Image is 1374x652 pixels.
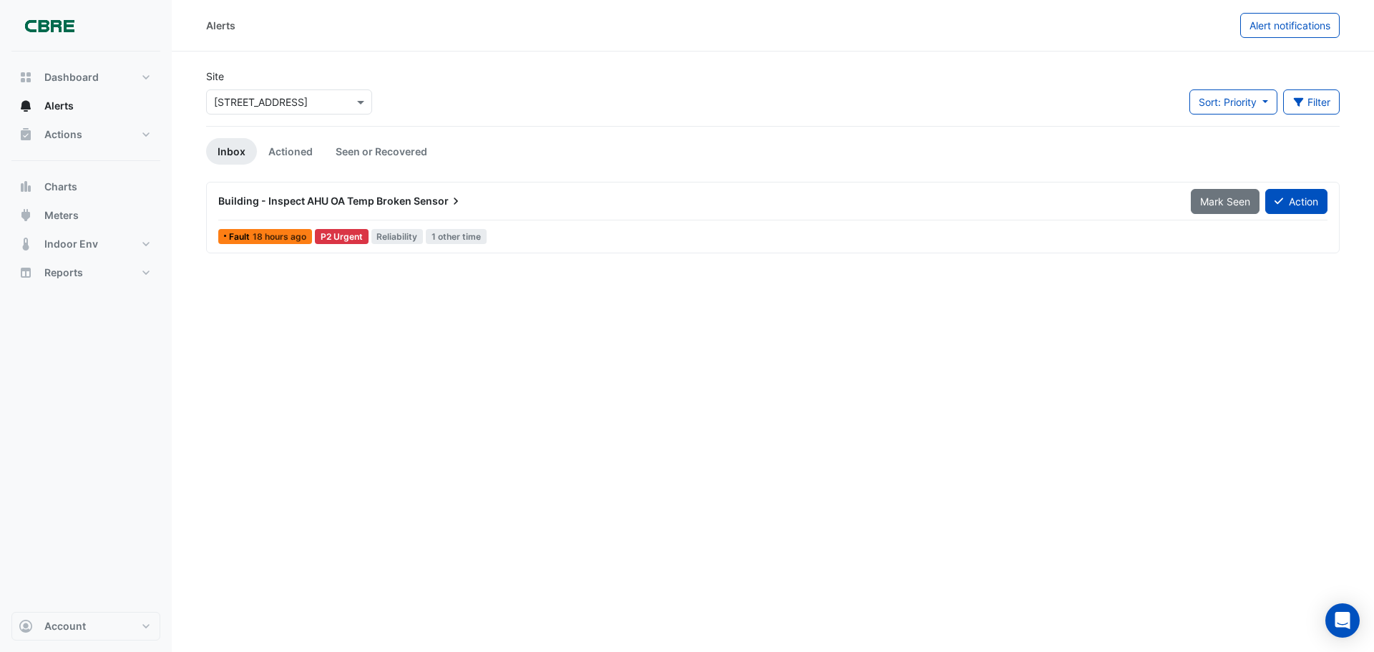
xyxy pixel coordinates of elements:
app-icon: Actions [19,127,33,142]
button: Account [11,612,160,641]
span: Sensor [414,194,463,208]
span: Charts [44,180,77,194]
span: Meters [44,208,79,223]
div: Open Intercom Messenger [1325,603,1360,638]
button: Indoor Env [11,230,160,258]
button: Filter [1283,89,1340,115]
span: Reliability [371,229,424,244]
span: Thu 11-Sep-2025 13:18 AEST [253,231,306,242]
button: Mark Seen [1191,189,1259,214]
span: 1 other time [426,229,487,244]
button: Meters [11,201,160,230]
span: Alerts [44,99,74,113]
a: Inbox [206,138,257,165]
app-icon: Meters [19,208,33,223]
img: Company Logo [17,11,82,40]
app-icon: Dashboard [19,70,33,84]
label: Site [206,69,224,84]
button: Sort: Priority [1189,89,1277,115]
a: Seen or Recovered [324,138,439,165]
span: Dashboard [44,70,99,84]
div: P2 Urgent [315,229,369,244]
button: Actions [11,120,160,149]
app-icon: Charts [19,180,33,194]
app-icon: Reports [19,266,33,280]
span: Account [44,619,86,633]
span: Sort: Priority [1199,96,1257,108]
span: Actions [44,127,82,142]
button: Action [1265,189,1327,214]
app-icon: Indoor Env [19,237,33,251]
span: Reports [44,266,83,280]
div: Alerts [206,18,235,33]
app-icon: Alerts [19,99,33,113]
button: Alert notifications [1240,13,1340,38]
button: Charts [11,172,160,201]
button: Reports [11,258,160,287]
span: Alert notifications [1249,19,1330,31]
span: Fault [229,233,253,241]
button: Dashboard [11,63,160,92]
a: Actioned [257,138,324,165]
span: Building - Inspect AHU OA Temp Broken [218,195,411,207]
button: Alerts [11,92,160,120]
span: Indoor Env [44,237,98,251]
span: Mark Seen [1200,195,1250,208]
